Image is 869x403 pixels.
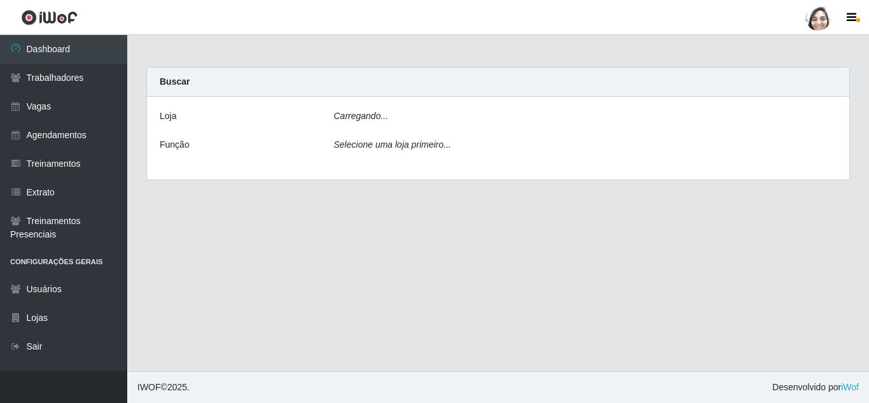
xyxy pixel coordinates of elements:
i: Carregando... [334,111,389,121]
span: IWOF [137,382,161,392]
span: © 2025 . [137,381,190,394]
label: Loja [160,110,176,123]
span: Desenvolvido por [772,381,859,394]
i: Selecione uma loja primeiro... [334,139,451,150]
label: Função [160,138,190,152]
strong: Buscar [160,76,190,87]
img: CoreUI Logo [21,10,78,25]
a: iWof [841,382,859,392]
